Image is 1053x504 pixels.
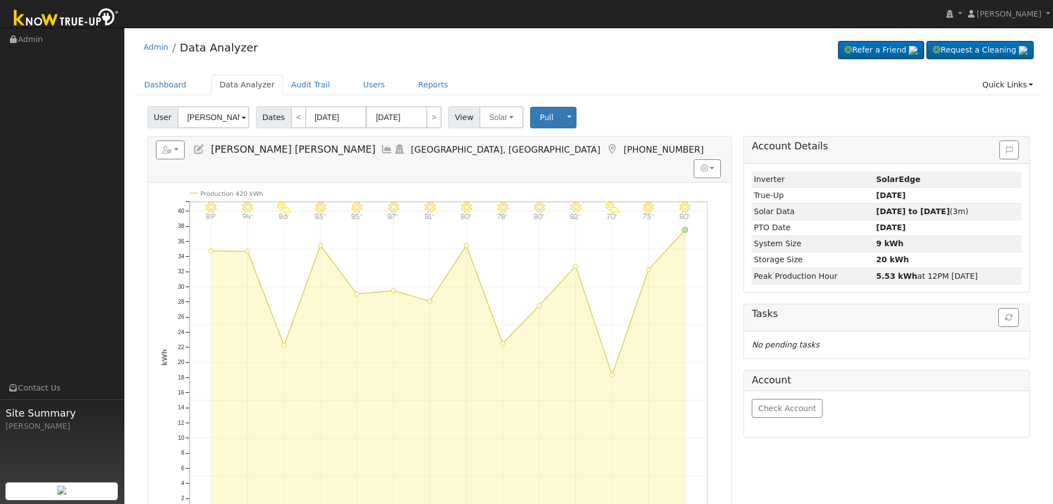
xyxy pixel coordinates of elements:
td: Solar Data [752,204,874,220]
text: 16 [178,389,185,396]
p: 80° [675,213,695,219]
a: Map [606,144,618,155]
p: 78° [493,213,512,219]
i: 9/30 - MostlyClear [497,202,509,213]
span: [DATE] [876,223,906,232]
strong: [DATE] to [DATE] [876,207,950,216]
a: Quick Links [974,75,1041,95]
strong: [DATE] [876,191,906,200]
text: 28 [178,299,185,305]
td: Storage Size [752,252,874,268]
strong: ID: 4701816, authorized: 08/19/25 [876,175,920,184]
button: Refresh [998,308,1019,327]
circle: onclick="" [537,303,541,308]
circle: onclick="" [464,243,468,248]
text: 34 [178,253,185,259]
i: 9/29 - Clear [461,202,472,213]
circle: onclick="" [427,299,432,303]
span: Site Summary [6,406,118,420]
span: [GEOGRAPHIC_DATA], [GEOGRAPHIC_DATA] [411,144,600,155]
a: Login As (last Never) [393,144,405,155]
span: Dates [256,106,291,128]
i: 10/02 - Clear [570,202,581,213]
span: [PHONE_NUMBER] [624,144,704,155]
strong: 5.53 kWh [876,272,918,280]
text: 12 [178,420,185,426]
text: 20 [178,359,185,365]
text: 2 [181,495,184,501]
i: 10/05 - Clear [679,202,690,213]
span: User [148,106,178,128]
img: Know True-Up [8,6,124,31]
circle: onclick="" [318,243,323,248]
text: 14 [178,404,185,411]
span: View [448,106,480,128]
h5: Tasks [752,308,1021,320]
p: 70° [603,213,622,219]
span: (3m) [876,207,968,216]
text: Production 420 kWh [200,190,263,198]
text: 36 [178,238,185,245]
i: 10/03 - PartlyCloudy [605,202,619,213]
text: 40 [178,208,185,214]
circle: onclick="" [500,341,505,346]
i: 9/22 - Clear [206,202,217,213]
span: Check Account [758,404,816,413]
span: [PERSON_NAME] [PERSON_NAME] [211,144,375,155]
text: kWh [161,349,169,366]
i: 9/26 - Clear [352,202,363,213]
a: > [426,106,442,128]
text: 30 [178,284,185,290]
button: Solar [479,106,523,128]
p: 81° [420,213,439,219]
button: Issue History [999,141,1019,159]
input: Select a User [177,106,249,128]
circle: onclick="" [245,249,250,253]
td: at 12PM [DATE] [874,268,1021,284]
a: Edit User (35762) [193,144,205,155]
circle: onclick="" [355,292,359,296]
a: Multi-Series Graph [381,144,393,155]
td: Peak Production Hour [752,268,874,284]
i: 9/28 - Clear [425,202,436,213]
text: 38 [178,223,185,229]
circle: onclick="" [682,227,688,232]
p: 89° [201,213,221,219]
p: 94° [238,213,257,219]
h5: Account [752,375,791,386]
div: [PERSON_NAME] [6,420,118,432]
circle: onclick="" [646,267,651,272]
circle: onclick="" [573,264,578,268]
text: 32 [178,268,185,274]
h5: Account Details [752,141,1021,152]
td: Inverter [752,172,874,188]
text: 26 [178,314,185,320]
circle: onclick="" [610,373,614,377]
text: 18 [178,375,185,381]
a: Reports [410,75,457,95]
span: Pull [539,113,553,122]
i: No pending tasks [752,340,819,349]
a: Admin [144,43,169,51]
a: Audit Trail [283,75,338,95]
button: Pull [530,107,563,128]
a: Users [355,75,394,95]
p: 82° [566,213,585,219]
i: 10/04 - Clear [643,202,654,213]
i: 9/23 - Clear [242,202,253,213]
circle: onclick="" [282,343,286,347]
text: 4 [181,480,184,486]
text: 8 [181,450,184,456]
p: 80° [457,213,476,219]
a: Refer a Friend [838,41,924,60]
p: 73° [639,213,658,219]
text: 24 [178,329,185,335]
i: 9/27 - Clear [388,202,399,213]
circle: onclick="" [209,248,213,253]
p: 83° [311,213,330,219]
p: 86° [274,213,294,219]
i: 9/24 - PartlyCloudy [277,202,291,213]
button: Check Account [752,399,823,418]
img: retrieve [1019,46,1028,55]
circle: onclick="" [391,288,395,293]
